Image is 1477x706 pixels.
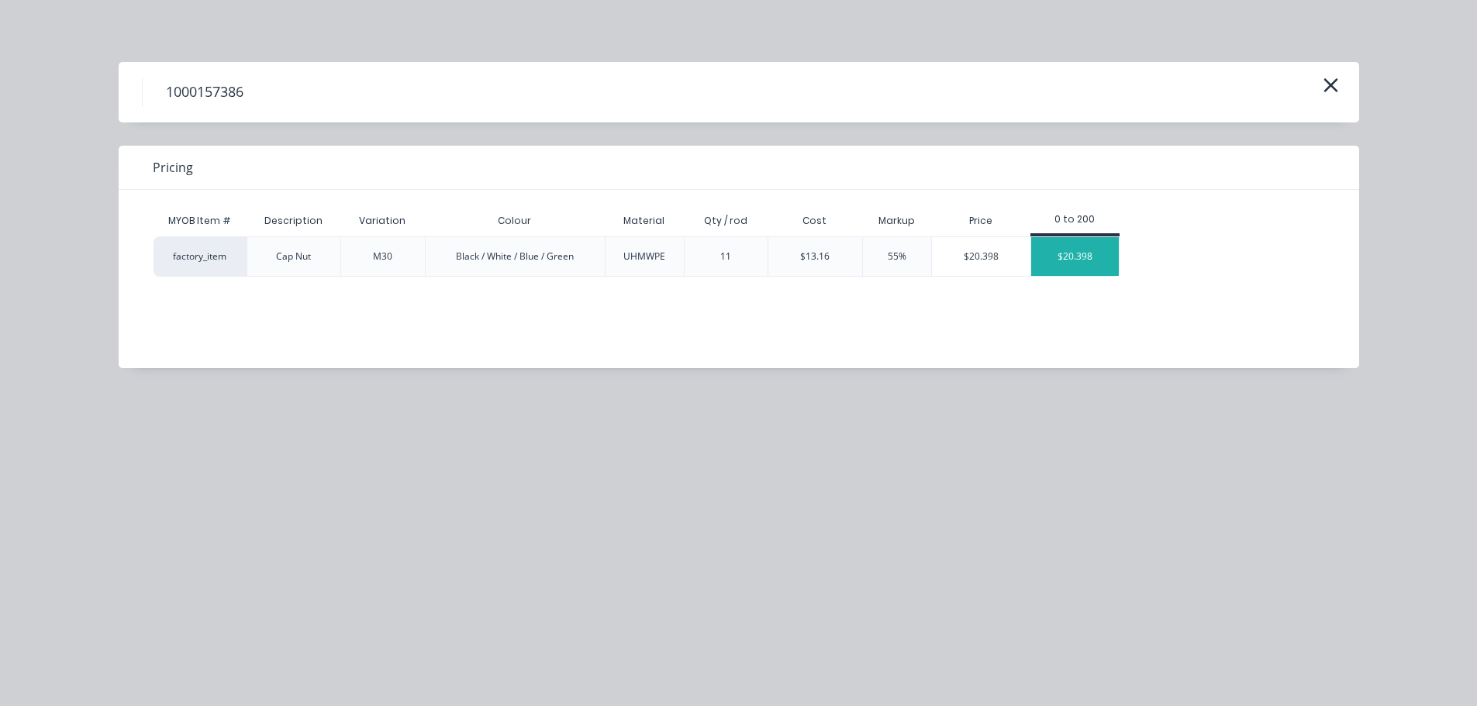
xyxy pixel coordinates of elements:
[456,250,574,263] div: Black / White / Blue / Green
[154,236,247,277] div: factory_item
[931,205,1030,236] div: Price
[623,250,665,263] div: UHMWPE
[611,201,677,240] div: Material
[692,201,760,240] div: Qty / rod
[373,250,392,263] div: M30
[768,205,862,236] div: Cost
[862,205,931,236] div: Markup
[485,201,544,240] div: Colour
[720,250,731,263] div: 11
[932,237,1030,276] div: $20.398
[888,250,906,263] div: 55%
[1030,212,1120,226] div: 0 to 200
[1031,237,1119,276] div: $20.398
[276,250,311,263] div: Cap Nut
[347,201,418,240] div: Variation
[142,77,267,107] h4: 1000157386
[800,250,830,263] div: $13.16
[154,205,247,236] div: MYOB Item #
[252,201,335,240] div: Description
[153,158,193,177] span: Pricing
